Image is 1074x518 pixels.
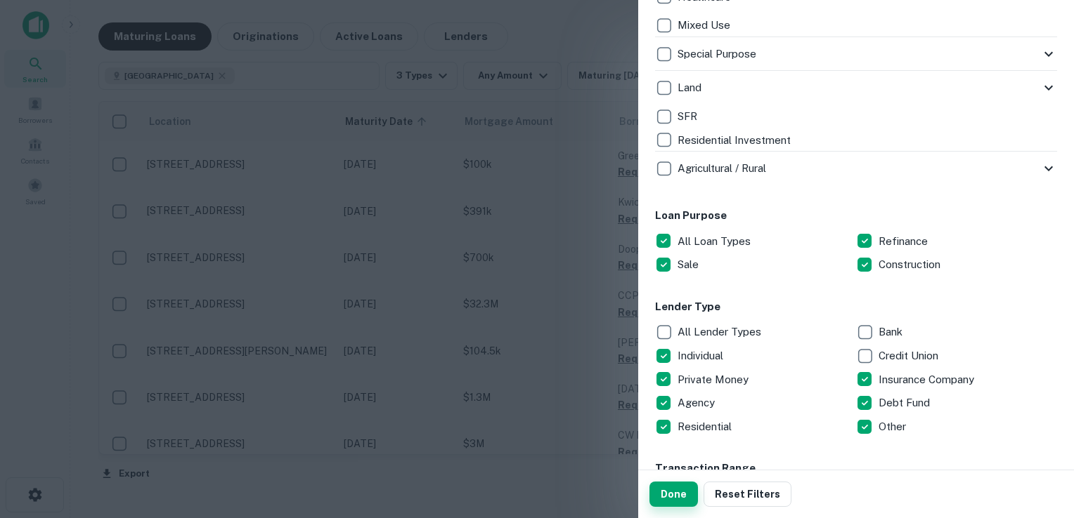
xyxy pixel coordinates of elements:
[678,79,704,96] p: Land
[678,233,753,250] p: All Loan Types
[655,208,1057,224] h6: Loan Purpose
[1004,361,1074,428] iframe: Chat Widget
[678,160,769,177] p: Agricultural / Rural
[655,152,1057,185] div: Agricultural / Rural
[649,482,698,507] button: Done
[704,482,791,507] button: Reset Filters
[678,17,733,34] p: Mixed Use
[879,233,931,250] p: Refinance
[655,460,1057,477] h6: Transaction Range
[678,418,735,435] p: Residential
[678,46,759,62] p: Special Purpose
[879,256,943,273] p: Construction
[678,394,718,411] p: Agency
[879,324,905,340] p: Bank
[678,371,751,388] p: Private Money
[678,347,726,364] p: Individual
[655,71,1057,105] div: Land
[879,418,909,435] p: Other
[678,108,700,125] p: SFR
[678,324,764,340] p: All Lender Types
[678,256,701,273] p: Sale
[879,371,977,388] p: Insurance Company
[678,132,794,149] p: Residential Investment
[879,394,933,411] p: Debt Fund
[879,347,941,364] p: Credit Union
[655,299,1057,315] h6: Lender Type
[655,37,1057,71] div: Special Purpose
